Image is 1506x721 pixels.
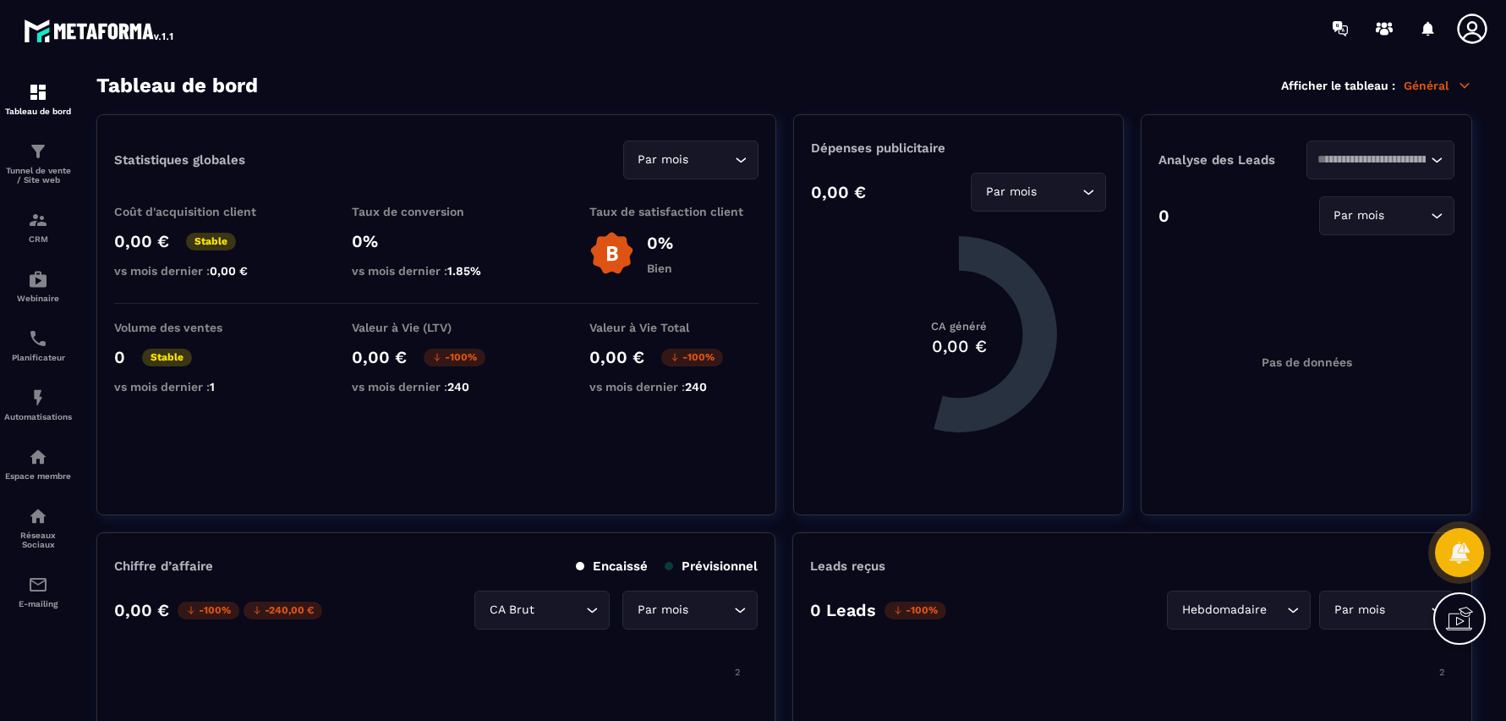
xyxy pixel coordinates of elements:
[589,321,758,334] p: Valeur à Vie Total
[685,380,707,394] span: 240
[589,231,634,276] img: b-badge-o.b3b20ee6.svg
[1040,183,1078,201] input: Search for option
[1330,601,1388,619] span: Par mois
[4,129,72,197] a: formationformationTunnel de vente / Site web
[178,602,239,619] p: -100%
[114,600,169,620] p: 0,00 €
[538,601,582,619] input: Search for option
[4,353,72,362] p: Planificateur
[1388,601,1427,619] input: Search for option
[96,74,258,97] h3: Tableau de bord
[982,183,1040,201] span: Par mois
[447,264,481,278] span: 1.85%
[4,234,72,244] p: CRM
[114,152,245,168] p: Statistiques globales
[1404,78,1472,93] p: Général
[1306,140,1454,179] div: Search for option
[576,559,648,574] p: Encaissé
[4,531,72,549] p: Réseaux Sociaux
[485,601,538,619] span: CA Brut
[352,321,521,334] p: Valeur à Vie (LTV)
[4,493,72,562] a: social-networksocial-networkRéseaux Sociaux
[1178,601,1270,619] span: Hebdomadaire
[28,328,48,349] img: scheduler
[4,69,72,129] a: formationformationTableau de bord
[4,375,72,434] a: automationsautomationsAutomatisations
[447,380,469,394] span: 240
[28,210,48,230] img: formation
[352,231,521,251] p: 0%
[692,601,730,619] input: Search for option
[665,559,758,574] p: Prévisionnel
[1262,355,1352,369] p: Pas de données
[114,347,125,367] p: 0
[623,140,758,179] div: Search for option
[811,182,866,202] p: 0,00 €
[589,205,758,218] p: Taux de satisfaction client
[114,264,283,278] p: vs mois dernier :
[661,349,723,366] p: -100%
[4,562,72,621] a: emailemailE-mailing
[28,575,48,595] img: email
[114,380,283,394] p: vs mois dernier :
[352,205,521,218] p: Taux de conversion
[352,380,521,394] p: vs mois dernier :
[28,82,48,102] img: formation
[24,15,176,46] img: logo
[114,559,213,574] p: Chiffre d’affaire
[589,347,644,367] p: 0,00 €
[622,591,758,630] div: Search for option
[647,233,673,253] p: 0%
[28,447,48,467] img: automations
[647,261,673,275] p: Bien
[352,347,407,367] p: 0,00 €
[1439,667,1444,678] tspan: 2
[4,107,72,116] p: Tableau de bord
[244,602,322,619] p: -240,00 €
[1319,591,1454,630] div: Search for option
[1158,206,1169,226] p: 0
[210,264,248,278] span: 0,00 €
[4,471,72,481] p: Espace membre
[1167,591,1311,630] div: Search for option
[142,349,192,366] p: Stable
[1270,601,1283,619] input: Search for option
[4,434,72,493] a: automationsautomationsEspace membre
[884,602,946,619] p: -100%
[811,140,1107,156] p: Dépenses publicitaire
[4,256,72,316] a: automationsautomationsWebinaire
[28,506,48,526] img: social-network
[1317,151,1427,169] input: Search for option
[352,264,521,278] p: vs mois dernier :
[28,388,48,408] img: automations
[633,601,692,619] span: Par mois
[810,559,885,574] p: Leads reçus
[4,599,72,608] p: E-mailing
[4,197,72,256] a: formationformationCRM
[971,173,1106,212] div: Search for option
[114,321,283,334] p: Volume des ventes
[4,412,72,421] p: Automatisations
[693,151,731,169] input: Search for option
[4,316,72,375] a: schedulerschedulerPlanificateur
[4,166,72,184] p: Tunnel de vente / Site web
[810,600,876,620] p: 0 Leads
[1388,206,1427,225] input: Search for option
[634,151,693,169] span: Par mois
[114,231,169,251] p: 0,00 €
[4,294,72,303] p: Webinaire
[474,591,610,630] div: Search for option
[735,667,740,678] tspan: 2
[589,380,758,394] p: vs mois dernier :
[28,269,48,289] img: automations
[1330,206,1388,225] span: Par mois
[28,141,48,162] img: formation
[186,233,236,250] p: Stable
[114,205,283,218] p: Coût d'acquisition client
[1158,152,1306,168] p: Analyse des Leads
[1281,79,1395,92] p: Afficher le tableau :
[424,349,485,366] p: -100%
[210,380,215,394] span: 1
[1319,196,1454,235] div: Search for option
